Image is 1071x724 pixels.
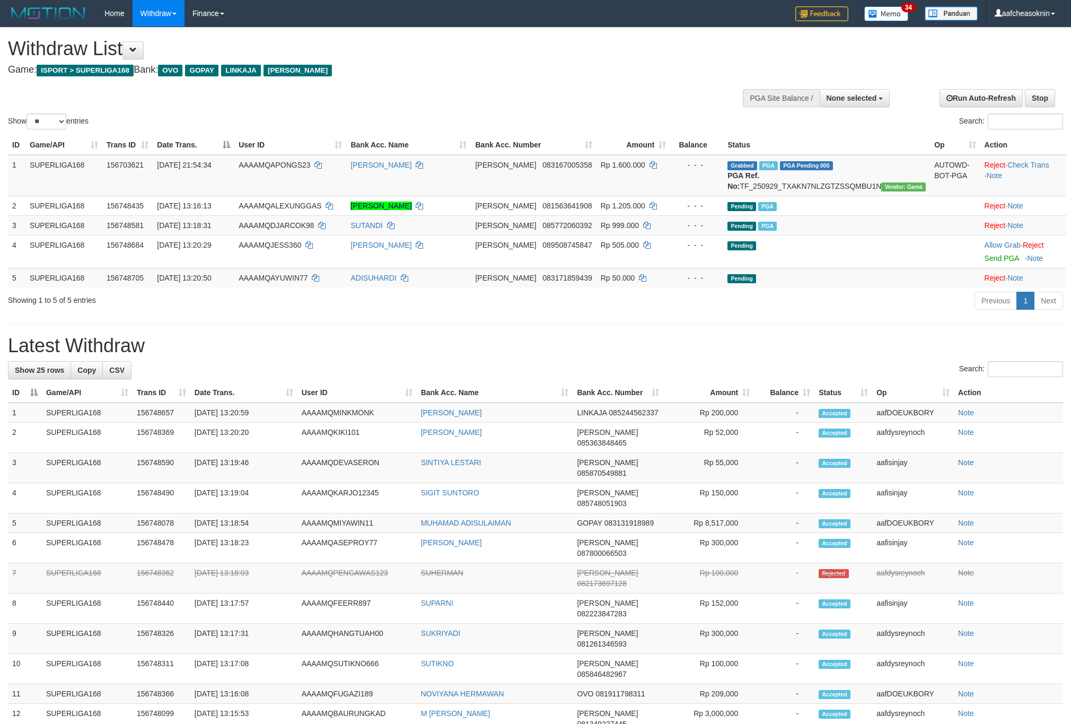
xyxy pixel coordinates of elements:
span: [PERSON_NAME] [577,709,638,718]
a: Note [958,519,974,527]
th: User ID: activate to sort column ascending [297,383,417,403]
span: [PERSON_NAME] [577,538,638,547]
span: Accepted [819,459,850,468]
span: Rp 1.205.000 [601,202,645,210]
span: [PERSON_NAME] [577,458,638,467]
a: Note [958,599,974,607]
td: - [754,483,814,513]
td: 156748478 [133,533,190,563]
td: 156748311 [133,654,190,684]
img: Feedback.jpg [795,6,848,21]
td: [DATE] 13:20:20 [190,423,297,453]
a: SIGIT SUNTORO [421,489,479,497]
td: 156748657 [133,403,190,423]
td: SUPERLIGA168 [25,196,102,215]
a: [PERSON_NAME] [421,408,482,417]
span: Accepted [819,630,850,639]
th: Status: activate to sort column ascending [814,383,872,403]
span: Show 25 rows [15,366,64,374]
td: 6 [8,533,42,563]
span: OVO [158,65,182,76]
td: · [980,268,1066,287]
a: Note [958,569,974,577]
span: 156748581 [107,221,144,230]
a: Previous [975,292,1017,310]
td: SUPERLIGA168 [42,423,133,453]
span: [DATE] 13:20:29 [157,241,211,249]
a: Next [1034,292,1063,310]
span: [DATE] 13:18:31 [157,221,211,230]
td: AAAAMQKIKI101 [297,423,417,453]
div: - - - [674,273,719,283]
span: LINKAJA [221,65,261,76]
span: [PERSON_NAME] [577,629,638,638]
td: · [980,215,1066,235]
td: [DATE] 13:18:03 [190,563,297,594]
td: - [754,624,814,654]
span: GOPAY [577,519,602,527]
a: SUKRIYADI [421,629,460,638]
td: [DATE] 13:18:23 [190,533,297,563]
td: SUPERLIGA168 [42,483,133,513]
span: Pending [727,222,756,231]
th: Bank Acc. Name: activate to sort column ascending [417,383,573,403]
a: ADISUHARDI [350,274,396,282]
td: SUPERLIGA168 [42,563,133,594]
input: Search: [988,361,1063,377]
select: Showentries [27,114,66,129]
a: Note [986,171,1002,180]
td: TF_250929_TXAKN7NLZGTZSSQMBU1N [723,155,930,196]
td: AAAAMQMINKMONK [297,403,417,423]
td: aafisinjay [872,483,954,513]
td: 156748362 [133,563,190,594]
td: Rp 52,000 [663,423,754,453]
span: Copy 082223847283 to clipboard [577,609,626,618]
h1: Withdraw List [8,38,704,59]
a: CSV [102,361,131,379]
span: Rp 50.000 [601,274,635,282]
td: aafdysreynoch [872,423,954,453]
td: [DATE] 13:17:57 [190,594,297,624]
td: - [754,684,814,704]
a: SUTANDI [350,221,382,230]
span: GOPAY [185,65,218,76]
span: Marked by aafsoumeymey [758,222,777,231]
span: Vendor URL: https://trx31.1velocity.biz [881,182,926,191]
span: Copy 085748051903 to clipboard [577,499,626,508]
td: 156748440 [133,594,190,624]
span: Marked by aafsoumeymey [758,202,777,211]
span: AAAAMQAYUWIN77 [239,274,308,282]
td: AUTOWD-BOT-PGA [930,155,980,196]
span: Pending [727,274,756,283]
span: Pending [727,202,756,211]
span: Accepted [819,539,850,548]
span: ISPORT > SUPERLIGA168 [37,65,134,76]
a: Show 25 rows [8,361,71,379]
span: Copy 085870549881 to clipboard [577,469,626,477]
a: Note [958,538,974,547]
a: Note [1028,254,1043,263]
td: Rp 55,000 [663,453,754,483]
span: 34 [901,3,916,12]
td: AAAAMQASEPROY77 [297,533,417,563]
td: [DATE] 13:19:04 [190,483,297,513]
h1: Latest Withdraw [8,335,1063,356]
td: - [754,423,814,453]
td: [DATE] 13:17:08 [190,654,297,684]
a: MUHAMAD ADISULAIMAN [421,519,511,527]
td: 2 [8,196,25,215]
th: Date Trans.: activate to sort column descending [153,135,234,155]
a: SUTIKNO [421,659,454,668]
a: 1 [1016,292,1034,310]
td: 156748326 [133,624,190,654]
a: Allow Grab [985,241,1021,249]
td: 5 [8,513,42,533]
span: Copy 081911798311 to clipboard [595,690,645,698]
td: [DATE] 13:16:08 [190,684,297,704]
span: Accepted [819,429,850,438]
th: Game/API: activate to sort column ascending [25,135,102,155]
a: SINTIYA LESTARI [421,458,481,467]
th: Date Trans.: activate to sort column ascending [190,383,297,403]
a: Check Trans [1007,161,1049,169]
th: Op: activate to sort column ascending [930,135,980,155]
